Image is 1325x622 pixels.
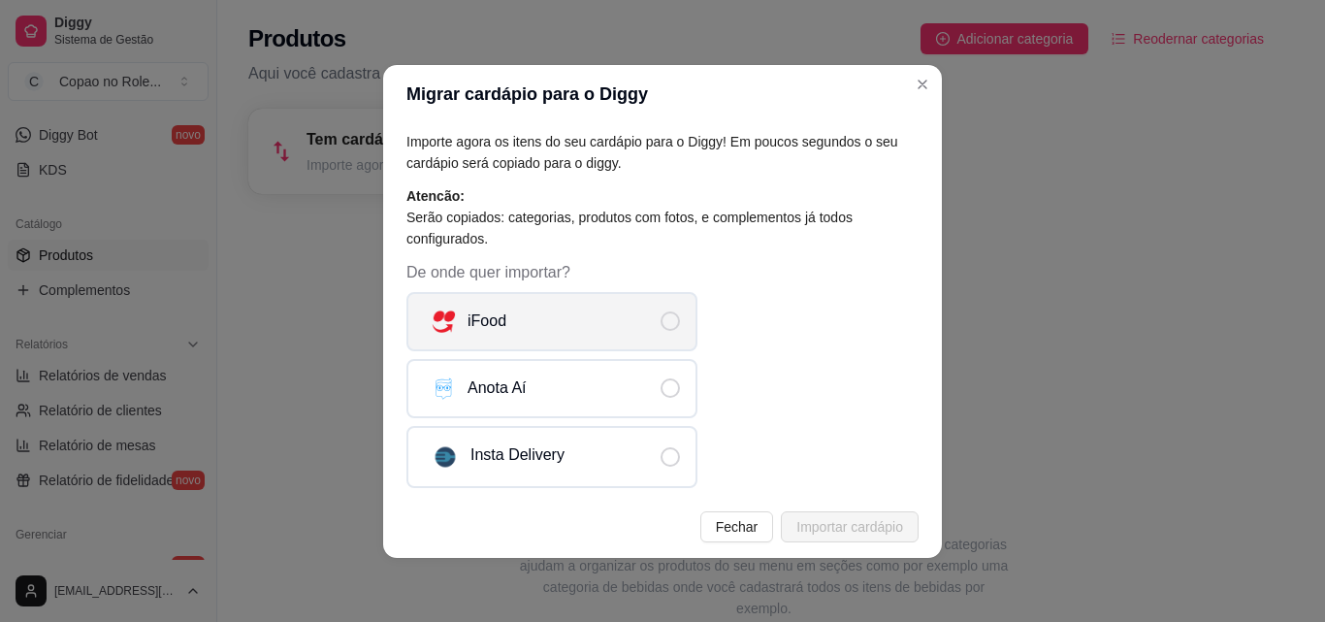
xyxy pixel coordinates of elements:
img: anota_ai_logo [432,376,456,401]
img: ifood_logo [432,310,456,334]
span: Fechar [716,516,759,538]
div: De onde quer importar? [406,261,919,488]
div: iFood [432,310,506,334]
article: Importe agora os itens do seu cardápio para o Diggy! Em poucos segundos o seu cardápio será copia... [406,131,919,174]
button: Close [907,69,938,100]
button: Importar cardápio [781,511,919,542]
img: insta_delivery_logo [432,443,459,471]
span: Atencão: [406,188,465,204]
span: De onde quer importar? [406,261,919,284]
div: Insta Delivery [432,443,565,471]
button: Fechar [700,511,774,542]
article: Serão copiados: categorias, produtos com fotos, e complementos já todos configurados. [406,185,919,249]
div: Anota Aí [432,376,527,401]
header: Migrar cardápio para o Diggy [383,65,942,123]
